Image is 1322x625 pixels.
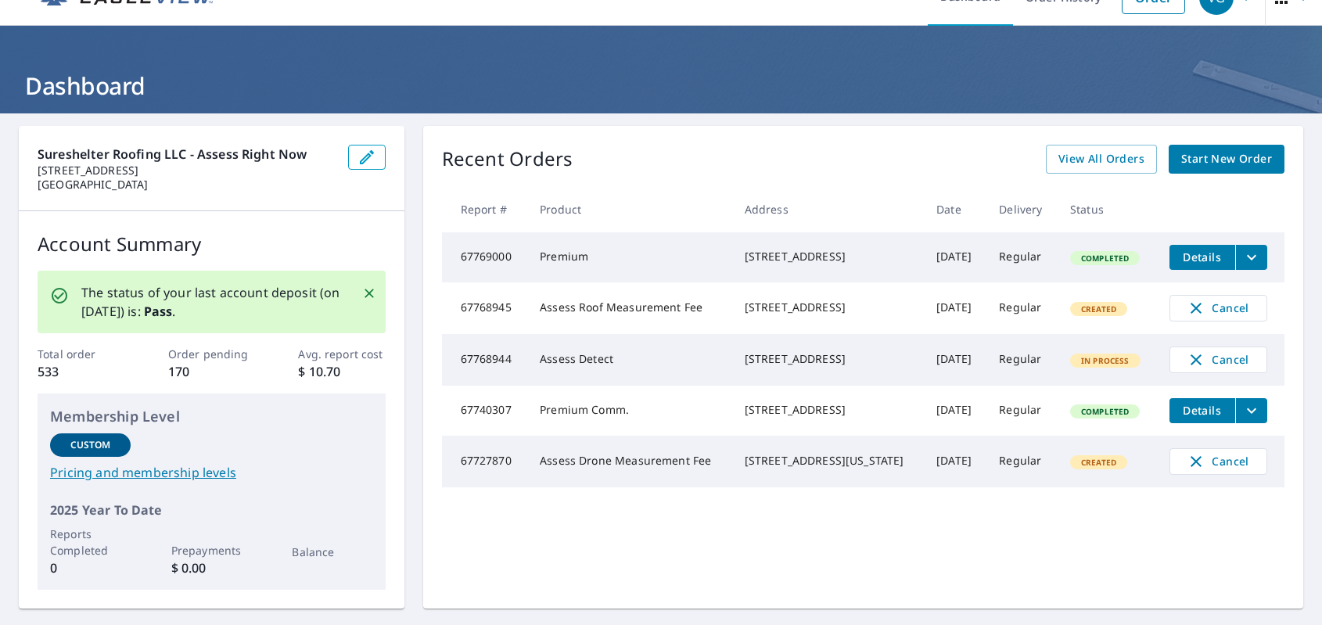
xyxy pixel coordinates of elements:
span: Details [1179,403,1226,418]
td: [DATE] [924,436,986,487]
span: Completed [1072,406,1138,417]
th: Status [1058,186,1156,232]
span: View All Orders [1058,149,1144,169]
p: Reports Completed [50,526,131,559]
span: Start New Order [1181,149,1272,169]
button: detailsBtn-67769000 [1169,245,1235,270]
td: 67740307 [442,386,528,436]
p: $ 0.00 [171,559,252,577]
div: [STREET_ADDRESS] [745,402,912,418]
p: Sureshelter Roofing LLC - Assess Right Now [38,145,336,163]
td: 67727870 [442,436,528,487]
td: [DATE] [924,386,986,436]
button: Close [359,283,379,304]
td: Premium Comm. [527,386,732,436]
button: filesDropdownBtn-67740307 [1235,398,1267,423]
td: 67768945 [442,282,528,334]
a: View All Orders [1046,145,1157,174]
p: Order pending [168,346,255,362]
button: Cancel [1169,448,1267,475]
span: In Process [1072,355,1139,366]
button: Cancel [1169,347,1267,373]
span: Created [1072,457,1126,468]
div: [STREET_ADDRESS] [745,351,912,367]
p: $ 10.70 [298,362,385,381]
button: detailsBtn-67740307 [1169,398,1235,423]
b: Pass [144,303,173,320]
td: Regular [986,282,1058,334]
p: 533 [38,362,124,381]
p: Account Summary [38,230,386,258]
span: Cancel [1186,350,1251,369]
button: filesDropdownBtn-67769000 [1235,245,1267,270]
th: Report # [442,186,528,232]
td: Assess Roof Measurement Fee [527,282,732,334]
button: Cancel [1169,295,1267,321]
td: [DATE] [924,282,986,334]
th: Delivery [986,186,1058,232]
td: Regular [986,436,1058,487]
td: Regular [986,386,1058,436]
p: 170 [168,362,255,381]
span: Cancel [1186,452,1251,471]
td: Premium [527,232,732,282]
p: Custom [70,438,111,452]
p: Membership Level [50,406,373,427]
td: 67769000 [442,232,528,282]
td: Regular [986,334,1058,386]
p: 0 [50,559,131,577]
td: 67768944 [442,334,528,386]
td: Assess Detect [527,334,732,386]
div: [STREET_ADDRESS] [745,249,912,264]
th: Address [732,186,925,232]
p: [GEOGRAPHIC_DATA] [38,178,336,192]
td: [DATE] [924,334,986,386]
a: Start New Order [1169,145,1284,174]
td: [DATE] [924,232,986,282]
span: Details [1179,250,1226,264]
th: Date [924,186,986,232]
td: Assess Drone Measurement Fee [527,436,732,487]
p: Balance [292,544,372,560]
td: Regular [986,232,1058,282]
p: Prepayments [171,542,252,559]
p: Recent Orders [442,145,573,174]
h1: Dashboard [19,70,1303,102]
div: [STREET_ADDRESS] [745,300,912,315]
a: Pricing and membership levels [50,463,373,482]
span: Completed [1072,253,1138,264]
p: The status of your last account deposit (on [DATE]) is: . [81,283,343,321]
p: 2025 Year To Date [50,501,373,519]
p: Avg. report cost [298,346,385,362]
div: [STREET_ADDRESS][US_STATE] [745,453,912,469]
th: Product [527,186,732,232]
p: [STREET_ADDRESS] [38,163,336,178]
span: Cancel [1186,299,1251,318]
span: Created [1072,304,1126,314]
p: Total order [38,346,124,362]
